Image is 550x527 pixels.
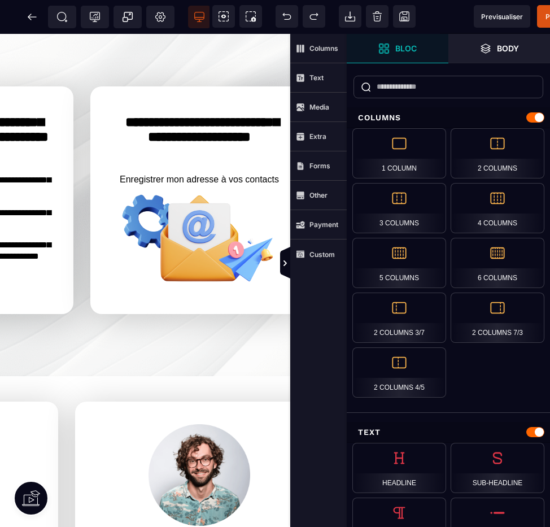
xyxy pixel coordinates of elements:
[239,5,262,28] span: Screenshot
[347,422,550,443] div: Text
[155,11,166,23] span: Setting Body
[451,443,544,493] div: Sub-Headline
[89,11,101,23] span: Tracking
[347,34,448,63] span: Open Blocks
[309,220,338,229] strong: Payment
[451,183,544,233] div: 4 Columns
[481,12,523,21] span: Previsualiser
[56,11,68,23] span: SEO
[352,293,446,343] div: 2 Columns 3/7
[451,128,544,178] div: 2 Columns
[309,162,330,170] strong: Forms
[352,443,446,493] div: Headline
[497,44,519,53] strong: Body
[212,5,235,28] span: View components
[414,390,516,492] img: 56a3b5942e48fcdc276f1456f464f88c_9-modified.png
[309,73,324,82] strong: Text
[309,103,329,111] strong: Media
[113,154,286,255] img: f8b939ab5b3bc7c53fe53259d774c48c_icon_mail.png
[352,183,446,233] div: 3 Columns
[149,390,250,492] img: 56a3b5942e48fcdc276f1456f464f88c_8-modified.png
[122,11,133,23] span: Popup
[448,34,550,63] span: Open Layer Manager
[451,293,544,343] div: 2 Columns 7/3
[113,138,286,154] text: Enregistrer mon adresse à vos contacts
[309,191,328,199] strong: Other
[347,107,550,128] div: Columns
[348,106,521,132] text: Regardez dans vos mails, un cadeau vous attend...
[352,128,446,178] div: 1 Column
[352,347,446,398] div: 2 Columns 4/5
[348,132,521,233] img: 15483051d0ce2a13ab76b5c1fa488267_icon_webinaire.png
[309,132,326,141] strong: Extra
[309,44,338,53] strong: Columns
[395,44,417,53] strong: Bloc
[309,250,335,259] strong: Custom
[474,5,530,28] span: Preview
[451,238,544,288] div: 6 Columns
[352,238,446,288] div: 5 Columns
